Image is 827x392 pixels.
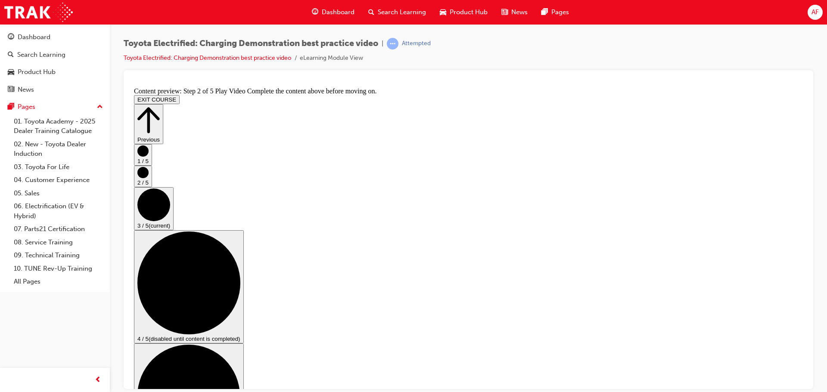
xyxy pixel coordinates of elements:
[535,3,576,21] a: pages-iconPages
[7,252,18,258] span: 4 / 5
[450,7,488,17] span: Product Hub
[3,82,22,103] button: 2 / 5
[8,86,14,94] span: news-icon
[10,187,106,200] a: 05. Sales
[18,67,56,77] div: Product Hub
[312,7,318,18] span: guage-icon
[368,7,374,18] span: search-icon
[97,102,103,113] span: up-icon
[322,7,354,17] span: Dashboard
[8,68,14,76] span: car-icon
[18,102,35,112] div: Pages
[3,20,33,60] button: Previous
[3,99,106,115] button: Pages
[18,85,34,95] div: News
[10,249,106,262] a: 09. Technical Training
[300,53,363,63] li: eLearning Module View
[3,60,22,82] button: 1 / 5
[10,275,106,288] a: All Pages
[433,3,494,21] a: car-iconProduct Hub
[18,32,50,42] div: Dashboard
[3,64,106,80] a: Product Hub
[551,7,569,17] span: Pages
[7,139,18,145] span: 3 / 5
[3,146,113,259] button: 4 / 5(disabled until content is completed)
[3,29,106,45] a: Dashboard
[10,222,106,236] a: 07. Parts21 Certification
[3,103,43,146] button: 3 / 5(current)
[7,96,18,102] span: 2 / 5
[7,52,29,59] span: Previous
[3,11,49,20] button: EXIT COURSE
[4,3,73,22] img: Trak
[808,5,823,20] button: AF
[440,7,446,18] span: car-icon
[494,3,535,21] a: news-iconNews
[10,262,106,275] a: 10. TUNE Rev-Up Training
[10,115,106,138] a: 01. Toyota Academy - 2025 Dealer Training Catalogue
[541,7,548,18] span: pages-icon
[305,3,361,21] a: guage-iconDashboard
[3,3,672,11] div: Content preview: Step 2 of 5 Play Video Complete the content above before moving on.
[124,54,291,62] a: Toyota Electrified: Charging Demonstration best practice video
[378,7,426,17] span: Search Learning
[3,28,106,99] button: DashboardSearch LearningProduct HubNews
[8,51,14,59] span: search-icon
[7,74,18,80] span: 1 / 5
[8,103,14,111] span: pages-icon
[3,82,106,98] a: News
[95,375,101,386] span: prev-icon
[10,138,106,161] a: 02. New - Toyota Dealer Induction
[10,173,106,187] a: 04. Customer Experience
[361,3,433,21] a: search-iconSearch Learning
[402,40,431,48] div: Attempted
[8,34,14,41] span: guage-icon
[10,161,106,174] a: 03. Toyota For Life
[3,47,106,63] a: Search Learning
[10,200,106,222] a: 06. Electrification (EV & Hybrid)
[17,50,65,60] div: Search Learning
[124,39,378,49] span: Toyota Electrified: Charging Demonstration best practice video
[811,7,819,17] span: AF
[387,38,398,49] span: learningRecordVerb_ATTEMPT-icon
[501,7,508,18] span: news-icon
[511,7,528,17] span: News
[382,39,383,49] span: |
[10,236,106,249] a: 08. Service Training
